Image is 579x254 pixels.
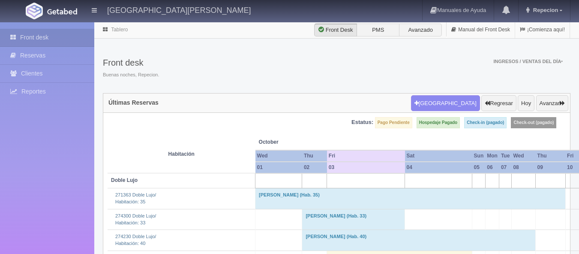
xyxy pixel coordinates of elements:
b: Doble Lujo [111,177,138,183]
a: ¡Comienza aquí! [515,21,570,38]
th: 04 [405,162,472,173]
th: 05 [472,162,486,173]
th: 01 [255,162,302,173]
td: [PERSON_NAME] (Hab. 35) [255,188,566,209]
th: Fri [327,150,405,162]
th: Wed [511,150,535,162]
label: Estatus: [351,118,373,127]
button: [GEOGRAPHIC_DATA] [411,95,480,112]
th: 09 [536,162,566,173]
span: Ingresos / Ventas del día [493,59,563,64]
img: Getabed [47,8,77,15]
th: 02 [302,162,327,173]
h4: Últimas Reservas [108,100,159,106]
span: Repecion [531,7,558,13]
label: PMS [357,24,399,36]
td: [PERSON_NAME] (Hab. 40) [302,230,536,251]
a: Manual del Front Desk [447,21,515,38]
label: Hospedaje Pagado [417,117,460,128]
label: Avanzado [399,24,442,36]
button: Avanzar [536,95,568,112]
h4: [GEOGRAPHIC_DATA][PERSON_NAME] [107,4,251,15]
th: 06 [485,162,499,173]
th: Wed [255,150,302,162]
label: Check-in (pagado) [464,117,507,128]
span: October [259,139,324,146]
th: Tue [499,150,511,162]
th: Sun [472,150,486,162]
label: Pago Pendiente [375,117,412,128]
td: [PERSON_NAME] (Hab. 33) [302,209,405,230]
button: Hoy [518,95,534,112]
th: 08 [511,162,535,173]
button: Regresar [481,95,516,112]
h3: Front desk [103,58,159,67]
th: 07 [499,162,511,173]
a: 274300 Doble Lujo/Habitación: 33 [115,213,156,225]
a: Tablero [111,27,128,33]
th: Sat [405,150,472,162]
a: 271363 Doble Lujo/Habitación: 35 [115,192,156,204]
img: Getabed [26,3,43,19]
a: 274230 Doble Lujo/Habitación: 40 [115,234,156,246]
label: Check-out (pagado) [511,117,556,128]
th: 03 [327,162,405,173]
th: Thu [536,150,566,162]
th: Mon [485,150,499,162]
th: Thu [302,150,327,162]
span: Buenas noches, Repecion. [103,72,159,79]
label: Front Desk [314,24,357,36]
strong: Habitación [168,151,195,157]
